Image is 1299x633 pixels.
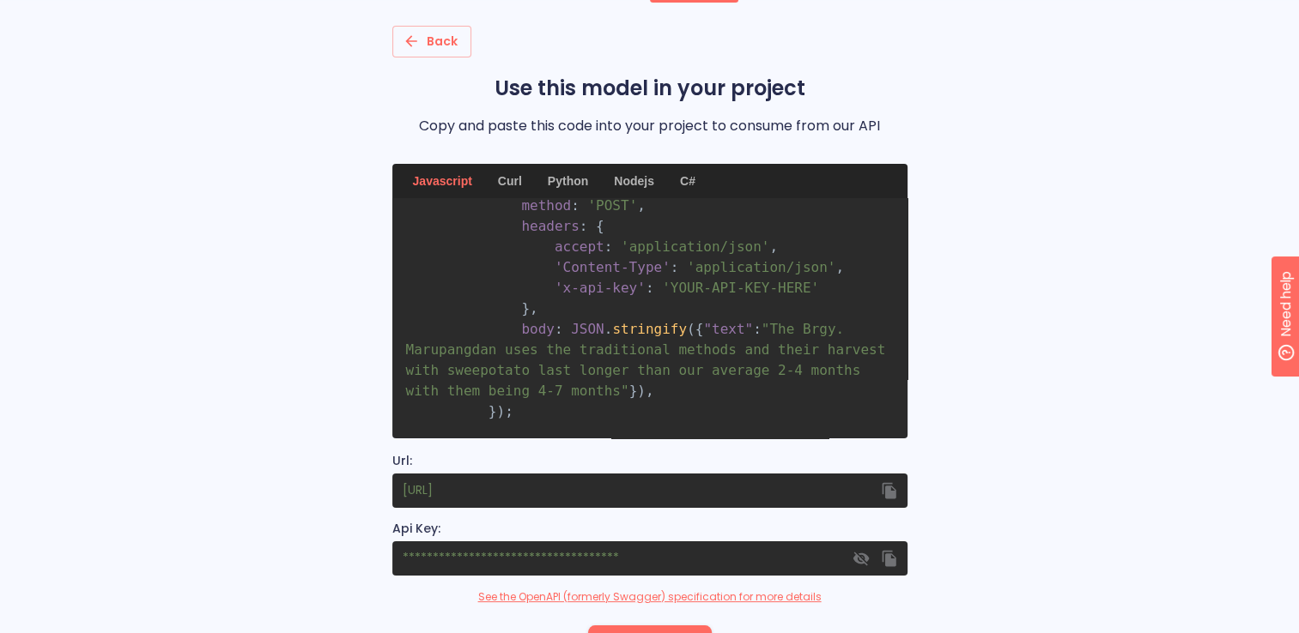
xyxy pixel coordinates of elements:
div: Javascript [403,164,483,198]
p: [URL] [403,481,869,499]
button: Copy [880,481,897,498]
p: Url : [392,452,907,470]
div: Curl [488,164,532,198]
button: Back [392,26,471,57]
span: headers [521,218,579,234]
span: method [521,197,571,214]
span: 'x-api-key' [555,280,646,296]
span: stringify [612,321,687,337]
span: : [580,218,588,234]
span: 'application/json' [687,259,835,275]
button: Copy [880,549,897,566]
span: , [530,300,538,316]
div: Python [537,164,598,198]
span: 'application/json' [621,238,769,255]
span: 'YOUR-API-KEY-HERE' [662,280,819,296]
div: Nodejs [604,164,665,198]
span: ( [687,321,695,337]
span: : [604,238,613,255]
span: : [646,280,654,296]
span: { [695,321,704,337]
a: See the OpenAPI (formerly Swagger) specification for more details [478,589,822,605]
span: "The Brgy. Marupangdan uses the traditional methods and their harvest with sweepotato last longer... [406,321,894,399]
span: : [555,321,563,337]
span: accept [555,238,604,255]
span: : [753,321,762,337]
span: { [596,218,604,234]
span: 'Content-Type' [555,259,671,275]
p: Copy and paste this code into your project to consume from our API [392,116,907,136]
span: . [604,321,613,337]
span: ) [496,403,505,419]
span: } [629,383,638,399]
p: Api Key : [392,520,907,538]
span: } [521,300,530,316]
span: ; [505,403,513,419]
span: ) [637,383,646,399]
span: Back [406,31,458,52]
span: : [571,197,580,214]
span: } [489,403,497,419]
span: JSON [571,321,604,337]
span: , [835,259,844,275]
div: C# [670,164,706,198]
span: body [521,321,555,337]
span: Need help [40,4,106,25]
span: , [637,197,646,214]
span: "text" [703,321,753,337]
p: Use this model in your project [392,75,907,102]
span: : [671,259,679,275]
span: , [646,383,654,399]
span: 'POST' [587,197,637,214]
span: , [769,238,778,255]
